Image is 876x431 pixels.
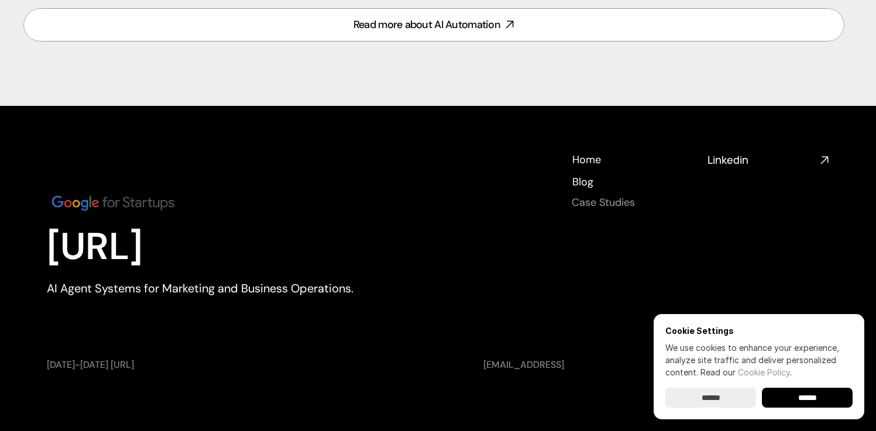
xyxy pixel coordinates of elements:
a: Case Studies [572,197,635,210]
span: Read our . [700,367,792,377]
p: Home [572,153,601,167]
p: [URL] [47,225,369,270]
a: Home [572,153,602,165]
h4: Linkedin [707,153,815,167]
a: [EMAIL_ADDRESS] [483,358,564,371]
nav: Footer navigation [572,153,693,210]
h4: Case Studies [572,195,635,210]
p: We use cookies to enhance your experience, analyze site traffic and deliver personalized content. [665,342,853,378]
p: AI Agent Systems for Marketing and Business Operations. [47,280,369,296]
h6: Cookie Settings [665,326,853,336]
p: [DATE]-[DATE] [URL] [47,358,351,371]
a: Blog [572,175,593,188]
a: Cookie Policy [738,367,790,377]
a: Linkedin [707,153,829,167]
p: Blog [572,175,593,189]
nav: Social media links [707,153,829,167]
